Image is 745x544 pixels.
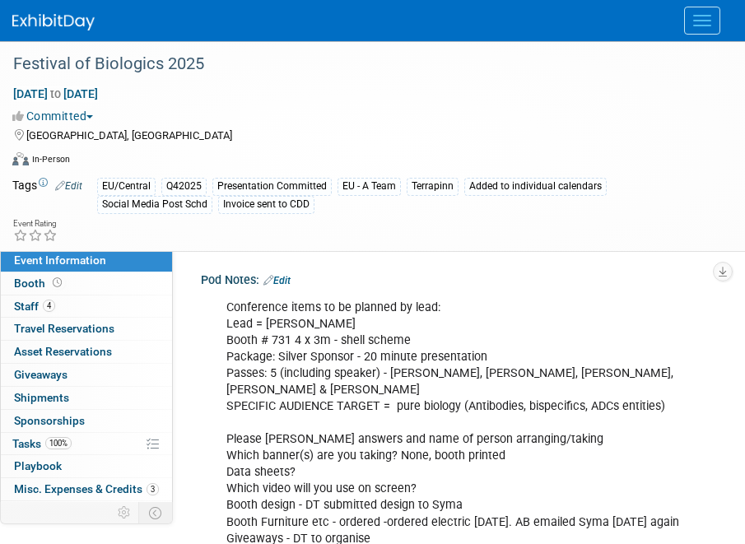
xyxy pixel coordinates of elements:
[1,478,172,500] a: Misc. Expenses & Credits3
[263,275,291,286] a: Edit
[1,455,172,477] a: Playbook
[1,272,172,295] a: Booth
[12,152,29,165] img: Format-Inperson.png
[14,322,114,335] span: Travel Reservations
[55,180,82,192] a: Edit
[14,300,55,313] span: Staff
[12,177,82,214] td: Tags
[14,459,62,472] span: Playbook
[12,86,99,101] span: [DATE] [DATE]
[43,300,55,312] span: 4
[110,502,139,523] td: Personalize Event Tab Strip
[1,341,172,363] a: Asset Reservations
[1,364,172,386] a: Giveaways
[147,483,159,495] span: 3
[14,391,69,404] span: Shipments
[49,277,65,289] span: Booth not reserved yet
[45,437,72,449] span: 100%
[161,178,207,195] div: Q42025
[212,178,332,195] div: Presentation Committed
[1,295,172,318] a: Staff4
[12,437,72,450] span: Tasks
[1,433,172,455] a: Tasks100%
[1,249,172,272] a: Event Information
[201,267,733,289] div: Pod Notes:
[14,253,106,267] span: Event Information
[14,345,112,358] span: Asset Reservations
[12,150,724,174] div: Event Format
[14,368,68,381] span: Giveaways
[684,7,720,35] button: Menu
[26,129,232,142] span: [GEOGRAPHIC_DATA], [GEOGRAPHIC_DATA]
[97,178,156,195] div: EU/Central
[7,49,712,79] div: Festival of Biologics 2025
[139,502,173,523] td: Toggle Event Tabs
[1,410,172,432] a: Sponsorships
[12,14,95,30] img: ExhibitDay
[407,178,459,195] div: Terrapinn
[14,482,159,495] span: Misc. Expenses & Credits
[12,108,100,124] button: Committed
[14,414,85,427] span: Sponsorships
[48,87,63,100] span: to
[464,178,607,195] div: Added to individual calendars
[1,387,172,409] a: Shipments
[13,220,58,228] div: Event Rating
[14,277,65,290] span: Booth
[97,196,212,213] div: Social Media Post Schd
[31,153,70,165] div: In-Person
[338,178,401,195] div: EU - A Team
[218,196,314,213] div: Invoice sent to CDD
[1,318,172,340] a: Travel Reservations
